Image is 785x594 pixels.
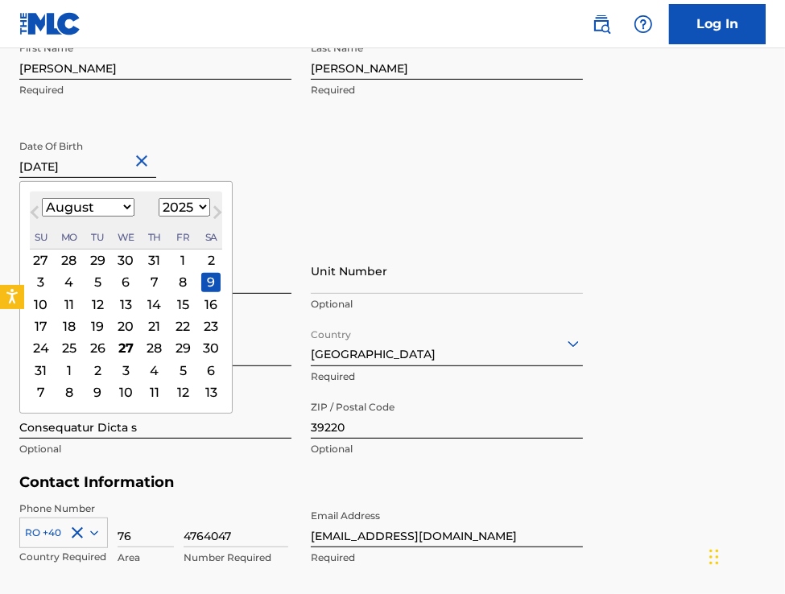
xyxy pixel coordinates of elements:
div: Choose Friday, September 5th, 2025 [173,361,192,380]
a: Log In [669,4,766,44]
div: Choose Sunday, July 27th, 2025 [31,250,51,270]
div: Choose Wednesday, August 20th, 2025 [117,316,136,336]
p: Number Required [184,551,288,565]
div: Choose Friday, August 15th, 2025 [173,295,192,314]
div: Choose Saturday, August 23rd, 2025 [201,316,221,336]
div: Choose Monday, September 1st, 2025 [60,361,79,380]
img: MLC Logo [19,12,81,35]
div: Choose Saturday, September 6th, 2025 [201,361,221,380]
button: Previous Month [22,203,48,229]
div: Choose Sunday, August 31st, 2025 [31,361,51,380]
p: Optional [311,442,583,456]
div: Choose Wednesday, July 30th, 2025 [117,250,136,270]
div: Choose Wednesday, September 10th, 2025 [117,382,136,402]
div: Choose Monday, August 4th, 2025 [60,273,79,292]
button: Next Month [205,203,230,229]
h5: Contact Information [19,473,583,492]
div: Wednesday [117,228,136,247]
div: Choose Saturday, August 16th, 2025 [201,295,221,314]
div: Tuesday [88,228,107,247]
div: Choose Tuesday, September 2nd, 2025 [88,361,107,380]
button: Close [132,137,156,186]
div: Choose Tuesday, August 5th, 2025 [88,273,107,292]
div: Choose Friday, August 8th, 2025 [173,273,192,292]
div: Sunday [31,228,51,247]
div: Choose Sunday, August 10th, 2025 [31,295,51,314]
div: Choose Thursday, August 14th, 2025 [145,295,164,314]
div: Choose Tuesday, August 12th, 2025 [88,295,107,314]
iframe: Chat Widget [704,517,785,594]
div: Saturday [201,228,221,247]
div: Month August, 2025 [30,250,222,403]
div: Choose Sunday, August 3rd, 2025 [31,273,51,292]
div: Help [627,8,659,40]
div: Choose Monday, August 11th, 2025 [60,295,79,314]
p: Required [19,83,291,97]
p: Optional [19,442,291,456]
div: Choose Friday, August 29th, 2025 [173,339,192,358]
div: Choose Thursday, August 21st, 2025 [145,316,164,336]
div: Choose Saturday, August 9th, 2025 [201,273,221,292]
div: Choose Friday, August 22nd, 2025 [173,316,192,336]
p: Required [311,369,583,384]
div: Choose Saturday, August 30th, 2025 [201,339,221,358]
div: Choose Saturday, September 13th, 2025 [201,382,221,402]
div: Choose Monday, July 28th, 2025 [60,250,79,270]
div: Drag [709,533,719,581]
div: Choose Date [19,181,233,415]
p: Optional [311,297,583,311]
p: Country Required [19,550,108,564]
div: Choose Wednesday, September 3rd, 2025 [117,361,136,380]
div: Friday [173,228,192,247]
div: Choose Wednesday, August 6th, 2025 [117,273,136,292]
div: Choose Saturday, August 2nd, 2025 [201,250,221,270]
div: Choose Tuesday, August 19th, 2025 [88,316,107,336]
div: Choose Friday, September 12th, 2025 [173,382,192,402]
div: Choose Thursday, July 31st, 2025 [145,250,164,270]
div: Choose Monday, August 18th, 2025 [60,316,79,336]
a: Public Search [585,8,618,40]
p: Area [118,551,174,565]
div: Choose Thursday, August 28th, 2025 [145,339,164,358]
label: Country [311,318,351,342]
div: Choose Wednesday, August 13th, 2025 [117,295,136,314]
p: Required [311,83,583,97]
div: Choose Sunday, August 17th, 2025 [31,316,51,336]
div: [GEOGRAPHIC_DATA] [311,324,583,363]
div: Monday [60,228,79,247]
div: Choose Thursday, September 4th, 2025 [145,361,164,380]
div: Choose Sunday, August 24th, 2025 [31,339,51,358]
p: Required [311,551,583,565]
div: Choose Monday, August 25th, 2025 [60,339,79,358]
div: Choose Tuesday, September 9th, 2025 [88,382,107,402]
div: Choose Thursday, August 7th, 2025 [145,273,164,292]
div: Choose Friday, August 1st, 2025 [173,250,192,270]
div: Choose Monday, September 8th, 2025 [60,382,79,402]
div: Choose Tuesday, July 29th, 2025 [88,250,107,270]
h5: Personal Address [19,230,766,249]
div: Choose Sunday, September 7th, 2025 [31,382,51,402]
img: help [634,14,653,34]
img: search [592,14,611,34]
div: Choose Thursday, September 11th, 2025 [145,382,164,402]
div: Choose Tuesday, August 26th, 2025 [88,339,107,358]
div: Thursday [145,228,164,247]
div: Choose Wednesday, August 27th, 2025 [117,339,136,358]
